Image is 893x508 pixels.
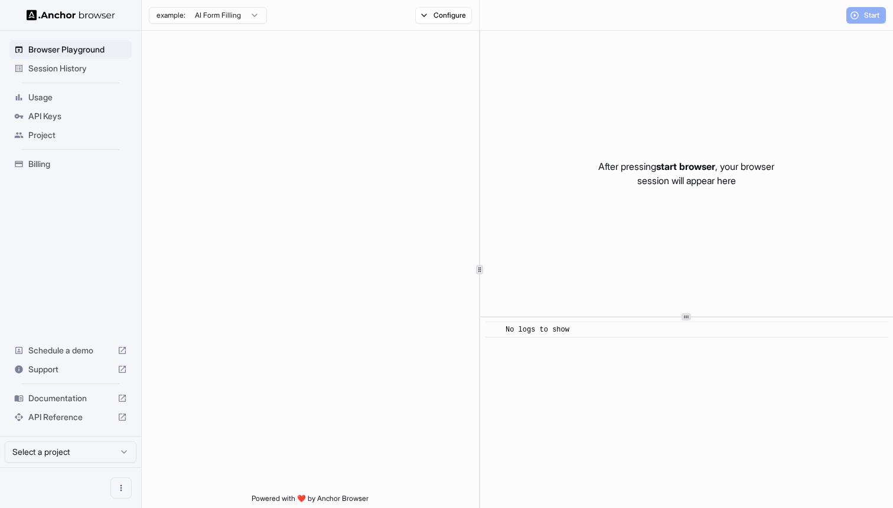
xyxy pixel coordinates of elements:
[9,59,132,78] div: Session History
[415,7,472,24] button: Configure
[28,44,127,55] span: Browser Playground
[9,360,132,379] div: Support
[9,126,132,145] div: Project
[9,107,132,126] div: API Keys
[9,408,132,427] div: API Reference
[598,159,774,188] p: After pressing , your browser session will appear here
[9,389,132,408] div: Documentation
[9,155,132,173] div: Billing
[28,411,113,423] span: API Reference
[9,40,132,59] div: Browser Playground
[491,324,497,336] span: ​
[252,494,369,508] span: Powered with ❤️ by Anchor Browser
[656,160,715,172] span: start browser
[28,363,113,375] span: Support
[28,63,127,74] span: Session History
[28,158,127,170] span: Billing
[27,9,115,21] img: Anchor Logo
[28,110,127,122] span: API Keys
[157,11,185,20] span: example:
[9,341,132,360] div: Schedule a demo
[110,477,132,499] button: Open menu
[28,129,127,141] span: Project
[28,392,113,404] span: Documentation
[9,88,132,107] div: Usage
[28,91,127,103] span: Usage
[506,326,569,334] span: No logs to show
[28,345,113,356] span: Schedule a demo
